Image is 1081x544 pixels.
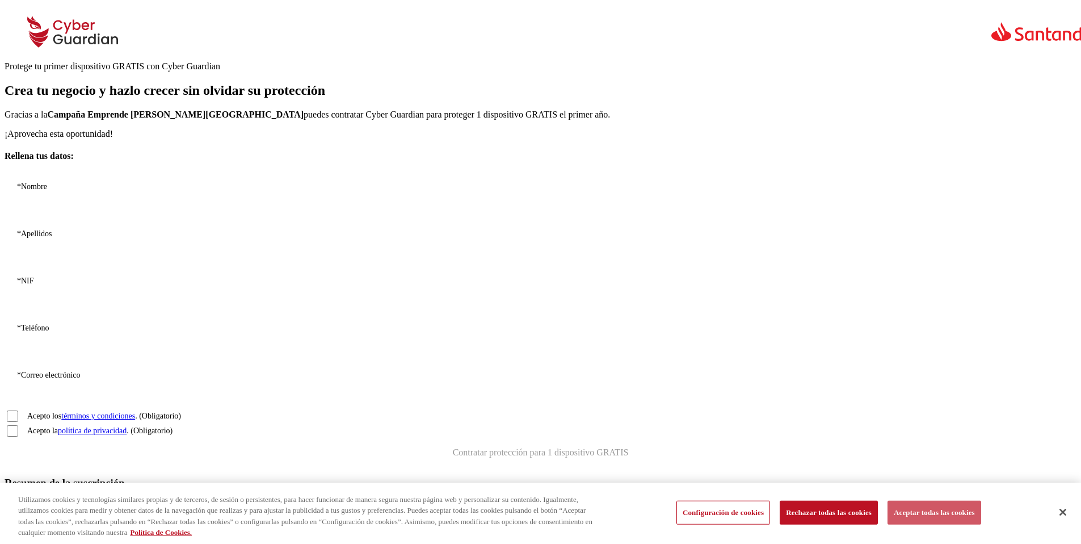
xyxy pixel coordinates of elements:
button: Rechazar todas las cookies [780,501,878,525]
button: Configuración de cookies [676,501,770,525]
label: Acepto los . (Obligatorio) [27,412,1076,421]
button: Cerrar [1050,500,1075,525]
a: términos y condiciones [61,412,135,420]
div: Protege tu primer dispositivo GRATIS con Cyber Guardian [5,61,1076,72]
label: Acepto la . (Obligatorio) [27,426,1076,436]
h1: Crea tu negocio y hazlo crecer sin olvidar su protección [5,83,1076,98]
button: Contratar protección para 1 dispositivo GRATIS [5,438,1076,466]
a: Más información sobre su privacidad, se abre en una nueva pestaña [130,528,192,537]
a: política de privacidad [58,426,127,435]
button: Aceptar todas las cookies [887,501,981,525]
h3: Resumen de la suscripción [5,477,1076,489]
p: Gracias a la puedes contratar Cyber Guardian para proteger 1 dispositivo GRATIS el primer año. [5,110,1076,120]
strong: Campaña Emprende [PERSON_NAME][GEOGRAPHIC_DATA] [48,110,304,119]
div: Utilizamos cookies y tecnologías similares propias y de terceros, de sesión o persistentes, para ... [18,494,595,538]
p: ¡Aprovecha esta oportunidad! [5,129,1076,139]
h4: Rellena tus datos: [5,151,1076,161]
